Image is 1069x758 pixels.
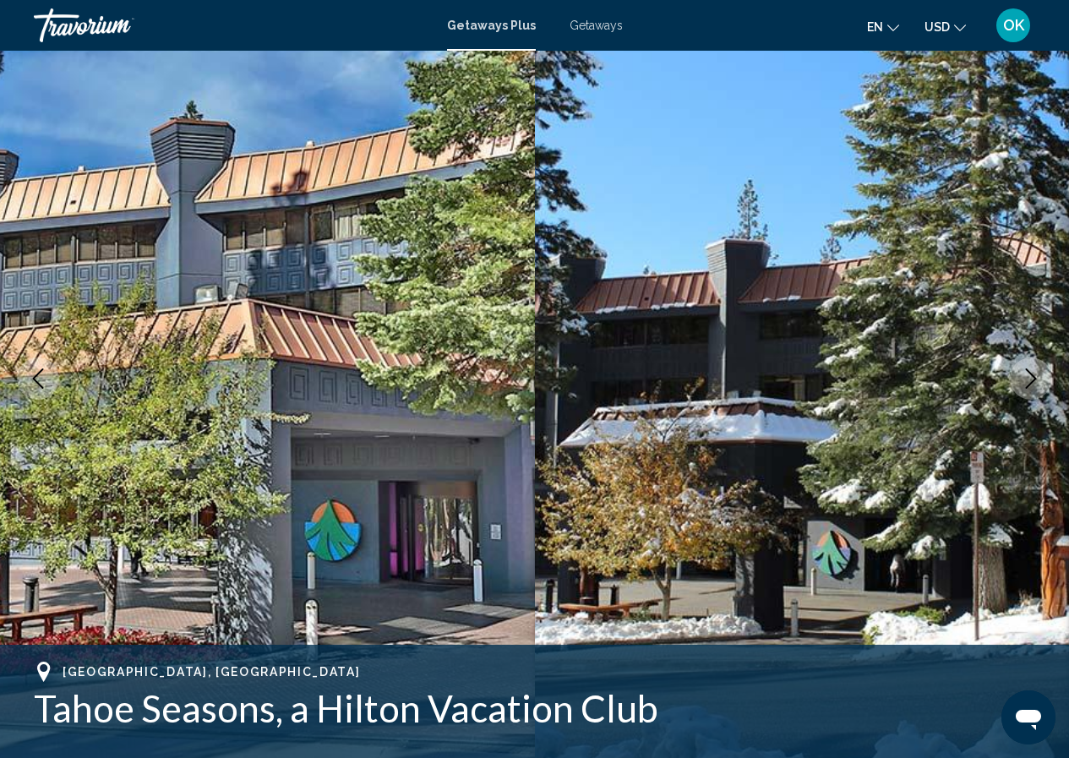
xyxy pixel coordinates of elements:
[1001,690,1055,744] iframe: Button to launch messaging window
[1003,17,1024,34] span: OK
[34,686,1035,730] h1: Tahoe Seasons, a Hilton Vacation Club
[34,8,430,42] a: Travorium
[63,665,360,679] span: [GEOGRAPHIC_DATA], [GEOGRAPHIC_DATA]
[867,20,883,34] span: en
[17,357,59,400] button: Previous image
[1010,357,1052,400] button: Next image
[991,8,1035,43] button: User Menu
[924,14,966,39] button: Change currency
[867,14,899,39] button: Change language
[924,20,950,34] span: USD
[570,19,623,32] a: Getaways
[447,19,536,32] a: Getaways Plus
